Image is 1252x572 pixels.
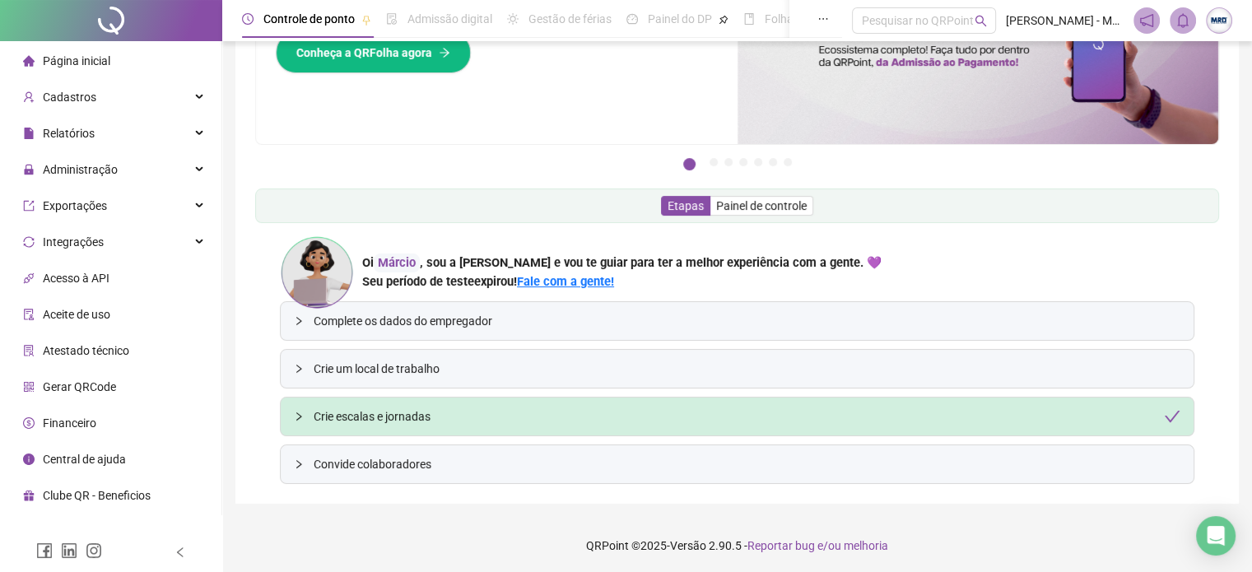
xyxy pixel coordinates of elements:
span: Central de ajuda [43,453,126,466]
span: facebook [36,542,53,559]
span: expirou [474,274,514,289]
span: Atestado técnico [43,344,129,357]
div: Crie escalas e jornadascheck [281,398,1194,435]
span: left [175,546,186,558]
span: ellipsis [817,13,829,25]
span: lock [23,164,35,175]
span: Admissão digital [407,12,492,26]
span: Complete os dados do empregador [314,312,1180,330]
span: Convide colaboradores [314,455,1180,473]
span: linkedin [61,542,77,559]
span: solution [23,345,35,356]
span: gift [23,490,35,501]
span: Crie um local de trabalho [314,360,1180,378]
span: file-done [386,13,398,25]
span: collapsed [294,459,304,469]
span: file [23,128,35,139]
span: notification [1139,13,1154,28]
button: 5 [754,158,762,166]
span: collapsed [294,412,304,421]
span: check [1164,408,1180,425]
span: sync [23,236,35,248]
div: Open Intercom Messenger [1196,516,1236,556]
span: arrow-right [439,47,450,58]
button: 3 [724,158,733,166]
span: Clube QR - Beneficios [43,489,151,502]
span: audit [23,309,35,320]
div: Oi , sou a [PERSON_NAME] e vou te guiar para ter a melhor experiência com a gente. 💜 [362,253,882,272]
div: Complete os dados do empregador [281,302,1194,340]
span: Gestão de férias [528,12,612,26]
span: qrcode [23,381,35,393]
span: Painel do DP [648,12,712,26]
span: Acesso à API [43,272,109,285]
span: Etapas [668,199,704,212]
span: Administração [43,163,118,176]
span: collapsed [294,364,304,374]
div: Crie um local de trabalho [281,350,1194,388]
span: Conheça a QRFolha agora [296,44,432,62]
span: sun [507,13,519,25]
span: Relatórios [43,127,95,140]
span: dashboard [626,13,638,25]
span: Página inicial [43,54,110,67]
span: Gerar QRCode [43,380,116,393]
img: ana-icon.cad42e3e8b8746aecfa2.png [280,235,354,309]
button: 4 [739,158,747,166]
span: pushpin [719,15,728,25]
span: Versão [670,539,706,552]
a: Fale com a gente! [517,274,614,289]
span: [PERSON_NAME] - MRD Contabilidade [1006,12,1124,30]
span: dollar [23,417,35,429]
span: collapsed [294,316,304,326]
div: ! [362,272,882,291]
span: Financeiro [43,416,96,430]
span: Cadastros [43,91,96,104]
span: clock-circle [242,13,254,25]
span: Controle de ponto [263,12,355,26]
span: Reportar bug e/ou melhoria [747,539,888,552]
span: instagram [86,542,102,559]
span: search [975,15,987,27]
span: Seu período de teste [362,274,474,289]
span: user-add [23,91,35,103]
div: Márcio [374,253,420,272]
span: Painel de controle [716,199,807,212]
span: Folha de pagamento [765,12,870,26]
span: bell [1175,13,1190,28]
span: Exportações [43,199,107,212]
span: Aceite de uso [43,308,110,321]
span: info-circle [23,453,35,465]
span: Integrações [43,235,104,249]
div: Convide colaboradores [281,445,1194,483]
div: Crie escalas e jornadas [314,407,1180,426]
span: book [743,13,755,25]
button: Conheça a QRFolha agora [276,32,471,73]
button: 2 [710,158,718,166]
button: 7 [784,158,792,166]
span: home [23,55,35,67]
span: export [23,200,35,212]
img: 93804 [1207,8,1231,33]
span: pushpin [361,15,371,25]
button: 1 [683,158,696,170]
button: 6 [769,158,777,166]
span: api [23,272,35,284]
